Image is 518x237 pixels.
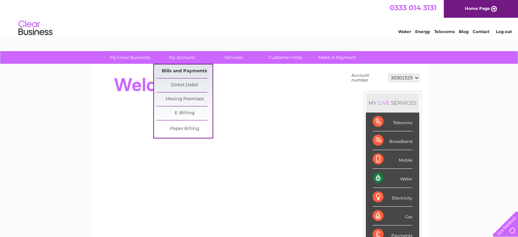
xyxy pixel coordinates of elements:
div: Mobile [373,150,412,169]
div: MY SERVICES [366,93,419,113]
a: Customer Help [257,51,313,64]
a: Moving Premises [156,92,213,106]
div: Clear Business is a trading name of Verastar Limited (registered in [GEOGRAPHIC_DATA] No. 3667643... [98,4,420,33]
a: Make A Payment [309,51,365,64]
a: 0333 014 3131 [390,3,437,12]
a: Blog [459,29,469,34]
td: Account number [350,71,387,84]
a: Log out [496,29,512,34]
div: Telecoms [373,113,412,131]
a: Services [205,51,262,64]
a: Telecoms [434,29,455,34]
a: Water [398,29,411,34]
a: My Account [154,51,210,64]
div: Water [373,169,412,188]
a: E-Billing [156,106,213,120]
div: Electricity [373,188,412,207]
a: Contact [473,29,489,34]
a: Energy [415,29,430,34]
div: LIVE [377,100,391,106]
a: Paper Billing [156,122,213,136]
div: Broadband [373,131,412,150]
a: Direct Debit [156,78,213,92]
a: Bills and Payments [156,64,213,78]
img: logo.png [18,18,53,39]
div: Gas [373,207,412,225]
a: My Clear Business [102,51,158,64]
